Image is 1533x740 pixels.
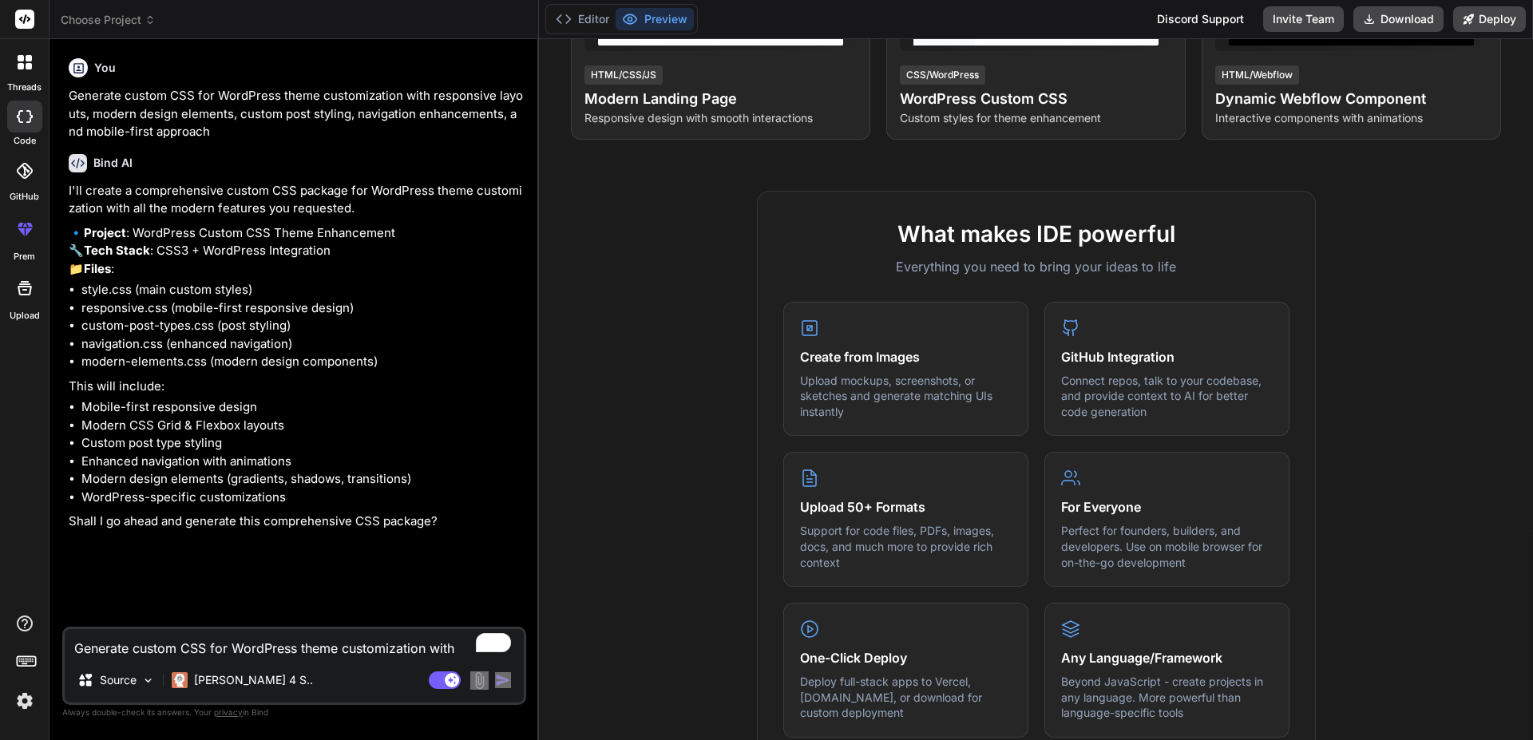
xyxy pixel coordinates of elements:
[81,398,523,417] li: Mobile-first responsive design
[81,470,523,489] li: Modern design elements (gradients, shadows, transitions)
[1263,6,1344,32] button: Invite Team
[14,134,36,148] label: code
[81,417,523,435] li: Modern CSS Grid & Flexbox layouts
[7,81,42,94] label: threads
[495,672,511,688] img: icon
[900,110,1172,126] p: Custom styles for theme enhancement
[1061,674,1273,721] p: Beyond JavaScript - create projects in any language. More powerful than language-specific tools
[900,65,985,85] div: CSS/WordPress
[1061,523,1273,570] p: Perfect for founders, builders, and developers. Use on mobile browser for on-the-go development
[1215,88,1487,110] h4: Dynamic Webflow Component
[94,60,116,76] h6: You
[69,378,523,396] p: This will include:
[69,182,523,218] p: I'll create a comprehensive custom CSS package for WordPress theme customization with all the mod...
[11,687,38,714] img: settings
[1353,6,1444,32] button: Download
[214,707,243,717] span: privacy
[93,155,133,171] h6: Bind AI
[1061,648,1273,667] h4: Any Language/Framework
[69,224,523,279] p: 🔹 : WordPress Custom CSS Theme Enhancement 🔧 : CSS3 + WordPress Integration 📁 :
[1061,347,1273,366] h4: GitHub Integration
[800,497,1012,516] h4: Upload 50+ Formats
[81,299,523,318] li: responsive.css (mobile-first responsive design)
[81,317,523,335] li: custom-post-types.css (post styling)
[81,335,523,354] li: navigation.css (enhanced navigation)
[549,8,616,30] button: Editor
[14,250,35,263] label: prem
[1061,497,1273,516] h4: For Everyone
[1215,110,1487,126] p: Interactive components with animations
[900,88,1172,110] h4: WordPress Custom CSS
[141,674,155,687] img: Pick Models
[84,261,111,276] strong: Files
[69,87,523,141] p: Generate custom CSS for WordPress theme customization with responsive layouts, modern design elem...
[81,489,523,507] li: WordPress-specific customizations
[100,672,137,688] p: Source
[84,225,126,240] strong: Project
[69,512,523,531] p: Shall I go ahead and generate this comprehensive CSS package?
[800,648,1012,667] h4: One-Click Deploy
[65,629,524,658] textarea: To enrich screen reader interactions, please activate Accessibility in Grammarly extension settings
[800,523,1012,570] p: Support for code files, PDFs, images, docs, and much more to provide rich context
[81,353,523,371] li: modern-elements.css (modern design components)
[194,672,313,688] p: [PERSON_NAME] 4 S..
[1215,65,1299,85] div: HTML/Webflow
[470,671,489,690] img: attachment
[783,217,1289,251] h2: What makes IDE powerful
[616,8,694,30] button: Preview
[81,453,523,471] li: Enhanced navigation with animations
[584,65,663,85] div: HTML/CSS/JS
[800,347,1012,366] h4: Create from Images
[1147,6,1254,32] div: Discord Support
[1453,6,1526,32] button: Deploy
[584,110,857,126] p: Responsive design with smooth interactions
[800,674,1012,721] p: Deploy full-stack apps to Vercel, [DOMAIN_NAME], or download for custom deployment
[783,257,1289,276] p: Everything you need to bring your ideas to life
[62,705,526,720] p: Always double-check its answers. Your in Bind
[61,12,156,28] span: Choose Project
[81,434,523,453] li: Custom post type styling
[10,309,40,323] label: Upload
[800,373,1012,420] p: Upload mockups, screenshots, or sketches and generate matching UIs instantly
[1061,373,1273,420] p: Connect repos, talk to your codebase, and provide context to AI for better code generation
[84,243,150,258] strong: Tech Stack
[172,672,188,688] img: Claude 4 Sonnet
[10,190,39,204] label: GitHub
[584,88,857,110] h4: Modern Landing Page
[81,281,523,299] li: style.css (main custom styles)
